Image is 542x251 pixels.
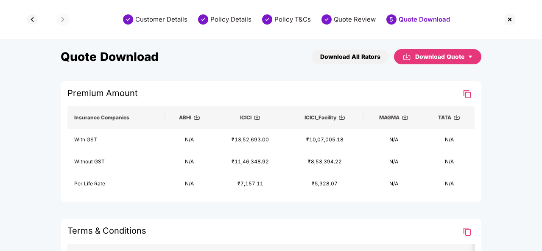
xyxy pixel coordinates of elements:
[453,114,460,121] img: svg+xml;base64,PHN2ZyBpZD0iRG93bmxvYWQtMzJ4MzIiIHhtbG5zPSJodHRwOi8vd3d3LnczLm9yZy8yMDAwL3N2ZyIgd2...
[415,52,473,61] div: Download Quote
[293,114,357,121] div: ICICI_Facility
[123,14,133,25] img: svg+xml;base64,PHN2ZyBpZD0iU3RlcC1Eb25lLTMyeDMyIiB4bWxucz0iaHR0cDovL3d3dy53My5vcmcvMjAwMC9zdmciIH...
[424,173,475,195] td: N/A
[254,114,260,121] img: svg+xml;base64,PHN2ZyBpZD0iRG93bmxvYWQtMzJ4MzIiIHhtbG5zPSJodHRwOi8vd3d3LnczLm9yZy8yMDAwL3N2ZyIgd2...
[402,114,408,121] img: svg+xml;base64,PHN2ZyBpZD0iRG93bmxvYWQtMzJ4MzIiIHhtbG5zPSJodHRwOi8vd3d3LnczLm9yZy8yMDAwL3N2ZyIgd2...
[274,15,311,24] div: Policy T&Cs
[431,114,468,121] div: TATA
[286,151,363,173] td: ₹8,53,394.22
[135,15,187,24] div: Customer Details
[67,173,165,195] td: Per Life Rate
[198,14,208,25] img: svg+xml;base64,PHN2ZyBpZD0iU3RlcC1Eb25lLTMyeDMyIiB4bWxucz0iaHR0cDovL3d3dy53My5vcmcvMjAwMC9zdmciIH...
[172,114,207,121] div: ABHI
[468,54,473,59] span: caret-down
[67,151,165,173] td: Without GST
[221,114,279,121] div: ICICI
[363,129,424,151] td: N/A
[210,15,251,24] div: Policy Details
[462,89,472,99] img: Clipboard Icon
[399,15,450,24] div: Quote Download
[363,173,424,195] td: N/A
[61,50,159,64] div: Quote Download
[363,151,424,173] td: N/A
[320,52,380,61] div: Download All Rators
[214,151,286,173] td: ₹11,46,348.92
[424,151,475,173] td: N/A
[386,14,397,25] div: 5
[67,129,165,151] td: With GST
[334,15,376,24] div: Quote Review
[214,129,286,151] td: ₹13,52,693.00
[25,13,39,26] img: svg+xml;base64,PHN2ZyBpZD0iQmFjay0zMngzMiIgeG1sbnM9Imh0dHA6Ly93d3cudzMub3JnLzIwMDAvc3ZnIiB3aWR0aD...
[402,52,411,62] img: svg+xml;base64,PHN2ZyBpZD0iRG93bmxvYWQtMzJ4MzIiIHhtbG5zPSJodHRwOi8vd3d3LnczLm9yZy8yMDAwL3N2ZyIgd2...
[286,173,363,195] td: ₹5,328.07
[370,114,417,121] div: MAGMA
[338,114,345,121] img: svg+xml;base64,PHN2ZyBpZD0iRG93bmxvYWQtMzJ4MzIiIHhtbG5zPSJodHRwOi8vd3d3LnczLm9yZy8yMDAwL3N2ZyIgd2...
[67,88,138,102] span: Premium Amount
[424,129,475,151] td: N/A
[214,173,286,195] td: ₹7,157.11
[67,226,146,240] span: Terms & Conditions
[321,14,332,25] img: svg+xml;base64,PHN2ZyBpZD0iU3RlcC1Eb25lLTMyeDMyIiB4bWxucz0iaHR0cDovL3d3dy53My5vcmcvMjAwMC9zdmciIH...
[165,129,214,151] td: N/A
[462,227,472,237] img: Clipboard Icon for T&C
[67,106,165,129] th: Insurance Companies
[503,13,517,26] img: svg+xml;base64,PHN2ZyBpZD0iQ3Jvc3MtMzJ4MzIiIHhtbG5zPSJodHRwOi8vd3d3LnczLm9yZy8yMDAwL3N2ZyIgd2lkdG...
[286,129,363,151] td: ₹10,07,005.18
[165,173,214,195] td: N/A
[165,151,214,173] td: N/A
[193,114,200,121] img: svg+xml;base64,PHN2ZyBpZD0iRG93bmxvYWQtMzJ4MzIiIHhtbG5zPSJodHRwOi8vd3d3LnczLm9yZy8yMDAwL3N2ZyIgd2...
[262,14,272,25] img: svg+xml;base64,PHN2ZyBpZD0iU3RlcC1Eb25lLTMyeDMyIiB4bWxucz0iaHR0cDovL3d3dy53My5vcmcvMjAwMC9zdmciIH...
